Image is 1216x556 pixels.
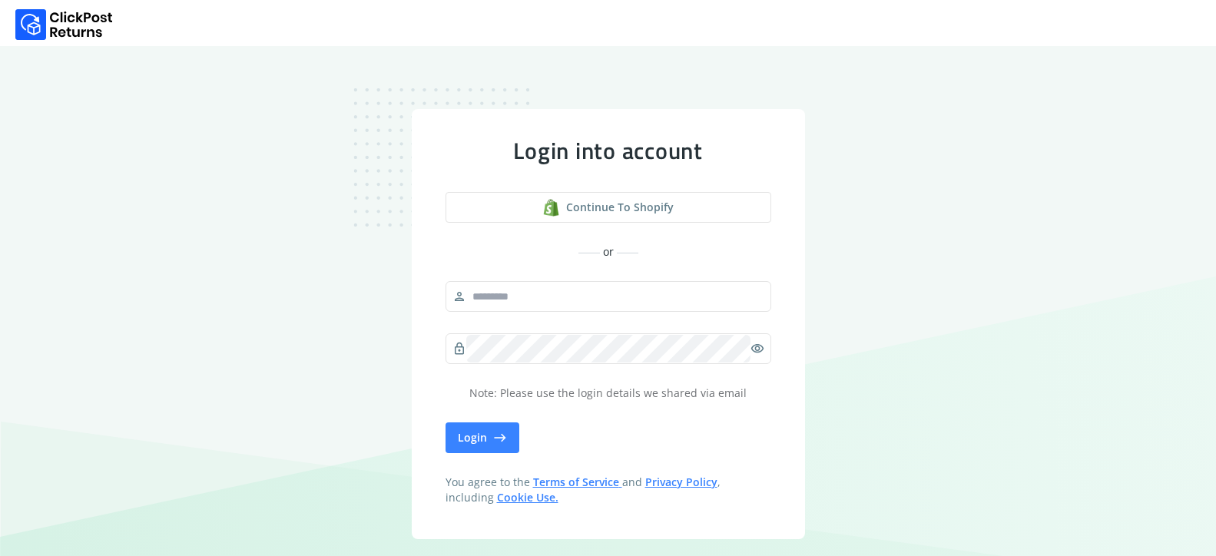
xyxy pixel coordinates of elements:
[542,199,560,217] img: shopify logo
[452,286,466,307] span: person
[446,192,771,223] button: Continue to shopify
[493,427,507,448] span: east
[566,200,674,215] span: Continue to shopify
[446,137,771,164] div: Login into account
[497,490,558,505] a: Cookie Use.
[446,422,519,453] button: Login east
[446,244,771,260] div: or
[452,338,466,359] span: lock
[750,338,764,359] span: visibility
[446,192,771,223] a: shopify logoContinue to shopify
[533,475,622,489] a: Terms of Service
[645,475,717,489] a: Privacy Policy
[15,9,113,40] img: Logo
[446,386,771,401] p: Note: Please use the login details we shared via email
[446,475,771,505] span: You agree to the and , including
